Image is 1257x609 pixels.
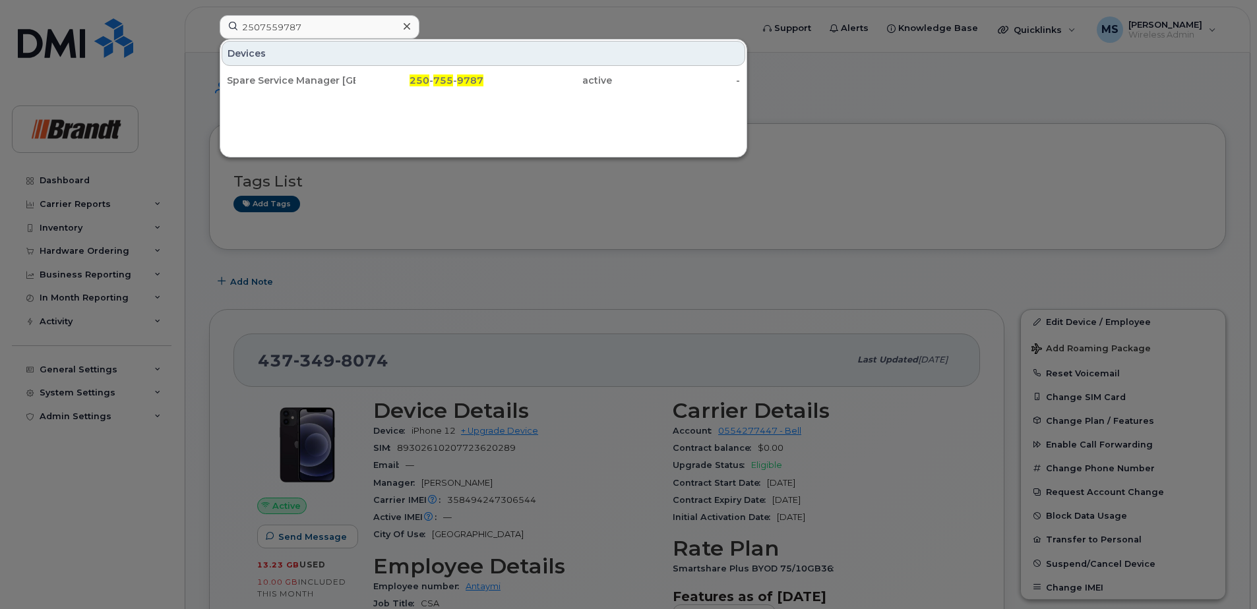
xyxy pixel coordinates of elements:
div: active [483,74,612,87]
div: Spare Service Manager [GEOGRAPHIC_DATA] [227,74,355,87]
span: 250 [410,74,429,86]
div: - - [355,74,484,87]
span: 9787 [457,74,483,86]
div: Devices [222,41,745,66]
a: Spare Service Manager [GEOGRAPHIC_DATA]250-755-9787active- [222,69,745,92]
div: - [612,74,741,87]
span: 755 [433,74,453,86]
